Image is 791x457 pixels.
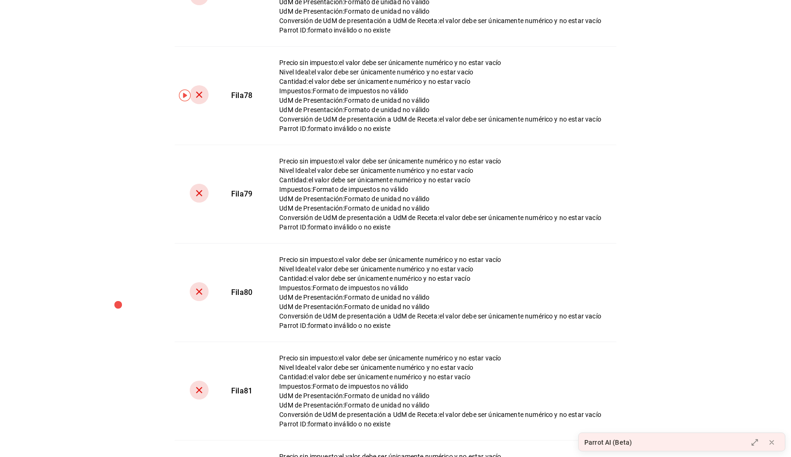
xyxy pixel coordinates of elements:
[279,77,601,86] div: Cantidad : el valor debe ser únicamente numérico y no estar vacío
[279,204,601,213] div: UdM de Presentación : Formato de unidad no válido
[279,274,601,283] div: Cantidad : el valor debe ser únicamente numérico y no estar vacío
[279,419,601,429] div: Parrot ID : formato inválido o no existe
[279,372,601,382] div: Cantidad : el valor debe ser únicamente numérico y no estar vacío
[279,96,601,105] div: UdM de Presentación : Formato de unidad no válido
[279,391,601,400] div: UdM de Presentación : Formato de unidad no válido
[279,222,601,232] div: Parrot ID : formato inválido o no existe
[279,283,601,293] div: Impuestos : Formato de impuestos no válido
[279,7,601,16] div: UdM de Presentación : Formato de unidad no válido
[279,255,601,264] div: Precio sin impuesto : el valor debe ser únicamente numérico y no estar vacío
[279,175,601,185] div: Cantidad : el valor debe ser únicamente numérico y no estar vacío
[279,86,601,96] div: Impuestos : Formato de impuestos no válido
[279,156,601,166] div: Precio sin impuesto : el valor debe ser únicamente numérico y no estar vacío
[279,58,601,67] div: Precio sin impuesto : el valor debe ser únicamente numérico y no estar vacío
[231,287,257,298] div: Fila 80
[279,213,601,222] div: Conversión de UdM de presentación a UdM de Receta : el valor debe ser únicamente numérico y no es...
[279,25,601,35] div: Parrot ID : formato inválido o no existe
[279,124,601,133] div: Parrot ID : formato inválido o no existe
[279,105,601,114] div: UdM de Presentación : Formato de unidad no válido
[279,382,601,391] div: Impuestos : Formato de impuestos no válido
[279,293,601,302] div: UdM de Presentación : Formato de unidad no válido
[279,264,601,274] div: Nivel Ideal : el valor debe ser únicamente numérico y no estar vacío
[584,438,632,448] div: Parrot AI (Beta)
[279,353,601,363] div: Precio sin impuesto : el valor debe ser únicamente numérico y no estar vacío
[279,16,601,25] div: Conversión de UdM de presentación a UdM de Receta : el valor debe ser únicamente numérico y no es...
[231,90,257,101] div: Fila 78
[231,189,257,200] div: Fila 79
[279,311,601,321] div: Conversión de UdM de presentación a UdM de Receta : el valor debe ser únicamente numérico y no es...
[279,166,601,175] div: Nivel Ideal : el valor debe ser únicamente numérico y no estar vacío
[279,410,601,419] div: Conversión de UdM de presentación a UdM de Receta : el valor debe ser únicamente numérico y no es...
[279,185,601,194] div: Impuestos : Formato de impuestos no válido
[279,302,601,311] div: UdM de Presentación : Formato de unidad no válido
[279,67,601,77] div: Nivel Ideal : el valor debe ser únicamente numérico y no estar vacío
[279,194,601,204] div: UdM de Presentación : Formato de unidad no válido
[279,321,601,330] div: Parrot ID : formato inválido o no existe
[179,90,191,101] img: Tooltip marker
[279,363,601,372] div: Nivel Ideal : el valor debe ser únicamente numérico y no estar vacío
[279,114,601,124] div: Conversión de UdM de presentación a UdM de Receta : el valor debe ser únicamente numérico y no es...
[279,400,601,410] div: UdM de Presentación : Formato de unidad no válido
[231,386,257,397] div: Fila 81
